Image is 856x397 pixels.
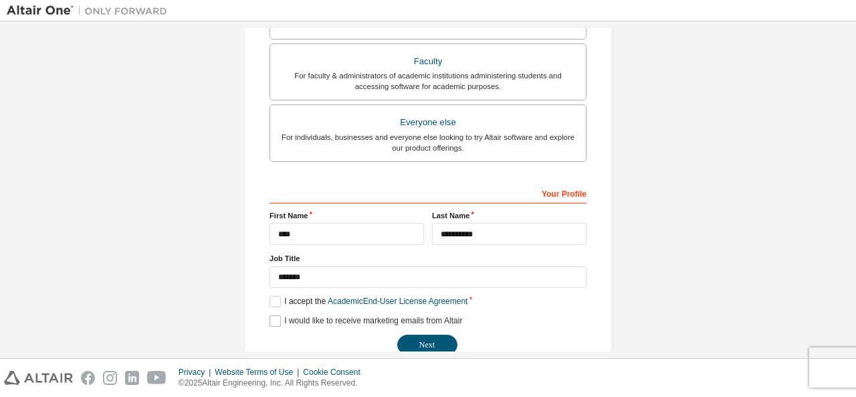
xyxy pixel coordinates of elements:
[270,253,586,264] label: Job Title
[147,371,167,385] img: youtube.svg
[179,367,215,378] div: Privacy
[270,315,462,327] label: I would like to receive marketing emails from Altair
[7,4,174,17] img: Altair One
[179,378,368,389] p: © 2025 Altair Engineering, Inc. All Rights Reserved.
[303,367,368,378] div: Cookie Consent
[328,297,467,306] a: Academic End-User License Agreement
[4,371,73,385] img: altair_logo.svg
[278,113,578,132] div: Everyone else
[215,367,303,378] div: Website Terms of Use
[278,132,578,153] div: For individuals, businesses and everyone else looking to try Altair software and explore our prod...
[81,371,95,385] img: facebook.svg
[432,210,586,221] label: Last Name
[103,371,117,385] img: instagram.svg
[397,335,457,355] button: Next
[125,371,139,385] img: linkedin.svg
[270,210,424,221] label: First Name
[278,70,578,92] div: For faculty & administrators of academic institutions administering students and accessing softwa...
[270,296,467,307] label: I accept the
[270,182,586,204] div: Your Profile
[278,52,578,71] div: Faculty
